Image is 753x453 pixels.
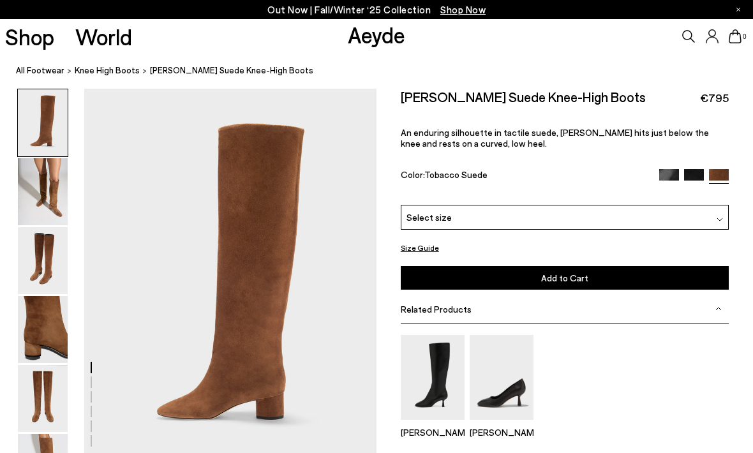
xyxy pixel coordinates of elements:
span: An enduring silhouette in tactile suede, [PERSON_NAME] hits just below the knee and rests on a cu... [401,127,709,149]
a: Aeyde [348,21,405,48]
a: World [75,26,132,48]
span: Navigate to /collections/new-in [440,4,486,15]
img: svg%3E [715,306,722,312]
a: knee high boots [75,64,140,77]
span: Related Products [401,304,472,315]
span: 0 [742,33,748,40]
img: Willa Suede Knee-High Boots - Image 2 [18,158,68,225]
img: Giotta Round-Toe Pumps [470,335,533,420]
button: Add to Cart [401,266,729,290]
img: Willa Suede Knee-High Boots - Image 5 [18,365,68,432]
a: All Footwear [16,64,64,77]
img: Willa Suede Knee-High Boots - Image 1 [18,89,68,156]
span: knee high boots [75,65,140,75]
span: Add to Cart [541,272,588,283]
a: Shop [5,26,54,48]
span: €795 [700,90,729,106]
img: Willa Suede Knee-High Boots - Image 3 [18,227,68,294]
div: Color: [401,169,649,184]
a: Catherine High Sock Boots [PERSON_NAME] [401,411,465,438]
p: [PERSON_NAME] [470,427,533,438]
span: Select size [406,211,452,224]
span: Tobacco Suede [424,169,488,180]
nav: breadcrumb [16,54,753,89]
h2: [PERSON_NAME] Suede Knee-High Boots [401,89,646,105]
span: [PERSON_NAME] Suede Knee-High Boots [150,64,313,77]
button: Size Guide [401,240,439,256]
p: Out Now | Fall/Winter ‘25 Collection [267,2,486,18]
img: Catherine High Sock Boots [401,335,465,420]
a: 0 [729,29,742,43]
p: [PERSON_NAME] [401,427,465,438]
img: svg%3E [717,216,723,223]
img: Willa Suede Knee-High Boots - Image 4 [18,296,68,363]
a: Giotta Round-Toe Pumps [PERSON_NAME] [470,411,533,438]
